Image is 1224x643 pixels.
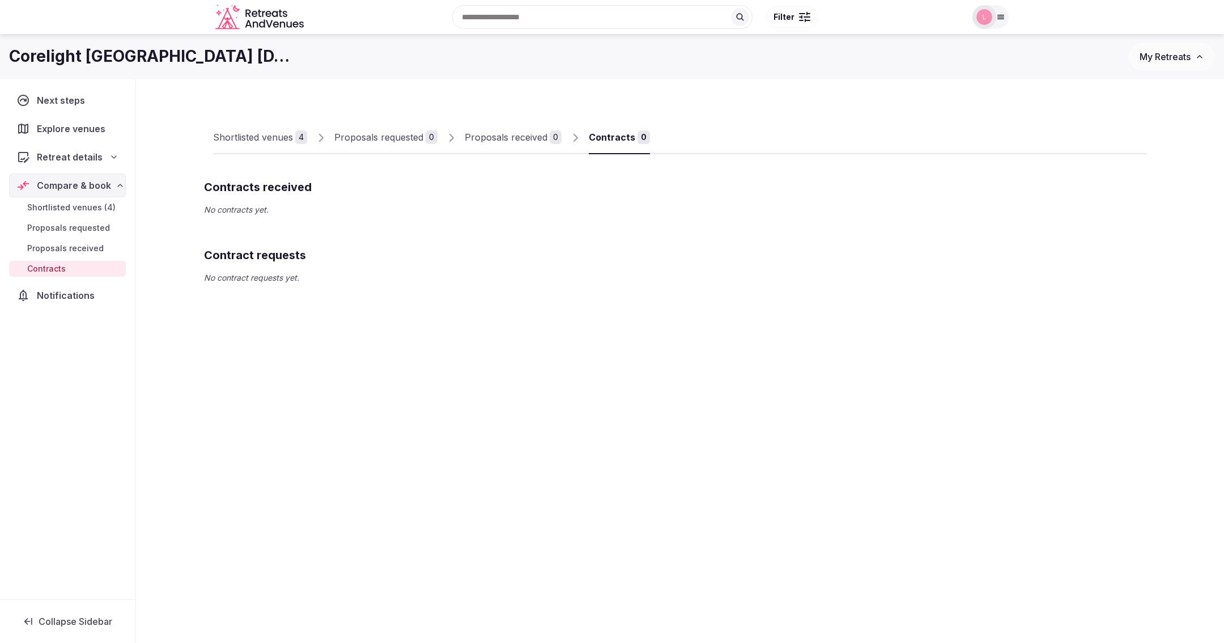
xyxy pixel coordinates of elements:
[9,220,126,236] a: Proposals requested
[976,9,992,25] img: Luwam Beyin
[37,94,90,107] span: Next steps
[9,117,126,141] a: Explore venues
[550,130,562,144] div: 0
[9,88,126,112] a: Next steps
[1129,43,1215,71] button: My Retreats
[39,616,112,627] span: Collapse Sidebar
[215,5,306,30] a: Visit the homepage
[766,6,818,28] button: Filter
[334,121,437,154] a: Proposals requested0
[9,240,126,256] a: Proposals received
[637,130,650,144] div: 0
[465,130,547,144] div: Proposals received
[589,130,635,144] div: Contracts
[37,122,110,136] span: Explore venues
[213,121,307,154] a: Shortlisted venues4
[37,179,111,192] span: Compare & book
[334,130,423,144] div: Proposals requested
[295,130,307,144] div: 4
[589,121,650,154] a: Contracts0
[213,130,293,144] div: Shortlisted venues
[27,263,66,274] span: Contracts
[37,289,99,302] span: Notifications
[27,243,104,254] span: Proposals received
[215,5,306,30] svg: Retreats and Venues company logo
[9,261,126,277] a: Contracts
[9,284,126,307] a: Notifications
[37,150,103,164] span: Retreat details
[1140,51,1191,62] span: My Retreats
[204,247,1156,263] h2: Contract requests
[204,204,1156,215] p: No contracts yet.
[27,202,116,213] span: Shortlisted venues (4)
[27,222,110,234] span: Proposals requested
[204,272,1156,284] p: No contract requests yet.
[773,11,794,23] span: Filter
[204,179,1156,195] h2: Contracts received
[9,200,126,215] a: Shortlisted venues (4)
[426,130,437,144] div: 0
[9,609,126,634] button: Collapse Sidebar
[465,121,562,154] a: Proposals received0
[9,45,299,67] h1: Corelight [GEOGRAPHIC_DATA] [DATE]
